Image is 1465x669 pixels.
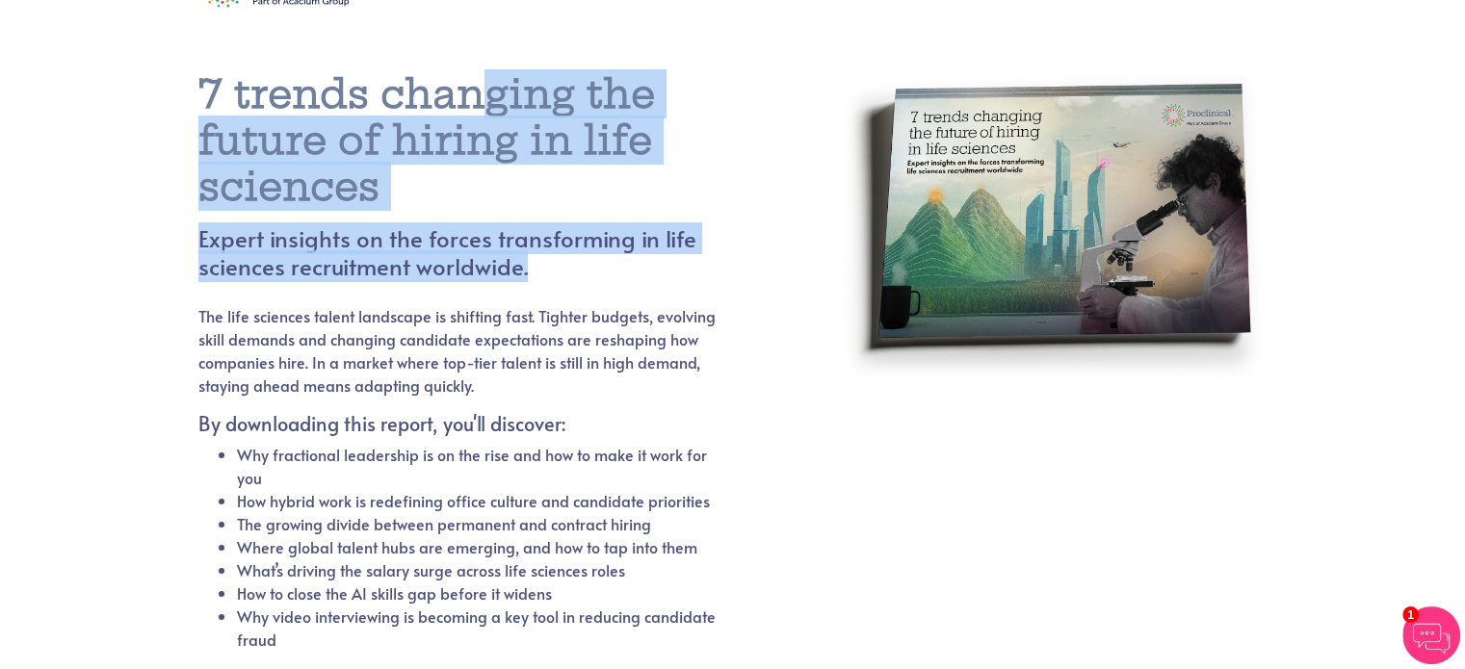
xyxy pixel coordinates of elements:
li: The growing divide between permanent and contract hiring [237,512,718,535]
li: What’s driving the salary surge across life sciences roles [237,558,718,581]
span: 1 [1402,606,1419,623]
img: report cover [839,44,1268,607]
h4: Expert insights on the forces transforming in life sciences recruitment worldwide. [198,225,764,281]
img: Chatbot [1402,606,1460,664]
li: Why fractional leadership is on the rise and how to make it work for you [237,443,718,489]
li: Why video interviewing is becoming a key tool in reducing candidate fraud [237,605,718,651]
p: The life sciences talent landscape is shifting fast. Tighter budgets, evolving skill demands and ... [198,304,718,397]
li: How to close the AI skills gap before it widens [237,581,718,605]
h5: By downloading this report, you'll discover: [198,412,718,435]
li: Where global talent hubs are emerging, and how to tap into them [237,535,718,558]
h1: 7 trends changing the future of hiring in life sciences [198,71,764,210]
li: How hybrid work is redefining office culture and candidate priorities [237,489,718,512]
